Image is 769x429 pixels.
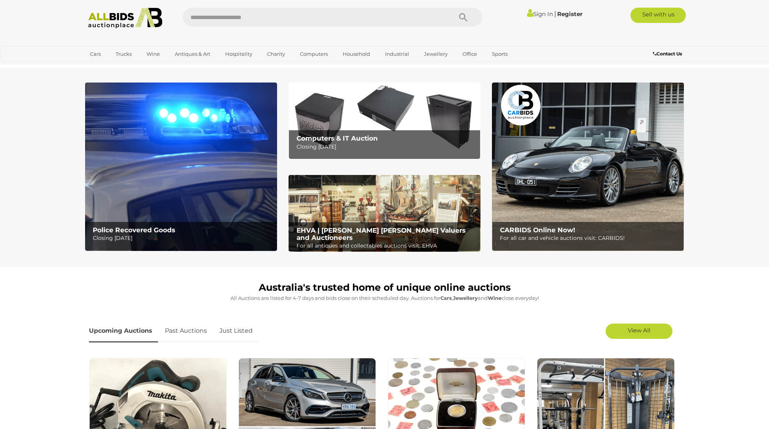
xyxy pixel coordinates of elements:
[492,83,684,251] a: CARBIDS Online Now! CARBIDS Online Now! For all car and vehicle auctions visit: CARBIDS!
[142,48,165,60] a: Wine
[338,48,375,60] a: Household
[170,48,215,60] a: Antiques & Art
[289,175,480,252] a: EHVA | Evans Hastings Valuers and Auctioneers EHVA | [PERSON_NAME] [PERSON_NAME] Valuers and Auct...
[93,233,272,243] p: Closing [DATE]
[159,320,213,342] a: Past Auctions
[419,48,453,60] a: Jewellery
[85,48,106,60] a: Cars
[653,50,684,58] a: Contact Us
[487,48,513,60] a: Sports
[630,8,686,23] a: Sell with us
[492,83,684,251] img: CARBIDS Online Now!
[557,10,582,18] a: Register
[554,10,556,18] span: |
[89,282,680,293] h1: Australia's trusted home of unique online auctions
[380,48,414,60] a: Industrial
[444,8,482,27] button: Search
[488,295,501,301] strong: Wine
[85,83,277,251] img: Police Recovered Goods
[220,48,257,60] a: Hospitality
[628,327,650,334] span: View All
[85,83,277,251] a: Police Recovered Goods Police Recovered Goods Closing [DATE]
[500,226,575,234] b: CARBIDS Online Now!
[527,10,553,18] a: Sign In
[653,51,682,57] b: Contact Us
[93,226,175,234] b: Police Recovered Goods
[89,320,158,342] a: Upcoming Auctions
[262,48,290,60] a: Charity
[297,227,466,241] b: EHVA | [PERSON_NAME] [PERSON_NAME] Valuers and Auctioneers
[297,134,378,142] b: Computers & IT Auction
[606,324,672,339] a: View All
[84,8,167,29] img: Allbids.com.au
[458,48,482,60] a: Office
[85,60,149,73] a: [GEOGRAPHIC_DATA]
[295,48,333,60] a: Computers
[289,175,480,252] img: EHVA | Evans Hastings Valuers and Auctioneers
[214,320,258,342] a: Just Listed
[289,83,480,159] a: Computers & IT Auction Computers & IT Auction Closing [DATE]
[289,83,480,159] img: Computers & IT Auction
[297,142,476,152] p: Closing [DATE]
[111,48,137,60] a: Trucks
[297,241,476,251] p: For all antiques and collectables auctions visit: EHVA
[453,295,478,301] strong: Jewellery
[500,233,680,243] p: For all car and vehicle auctions visit: CARBIDS!
[440,295,452,301] strong: Cars
[89,294,680,303] p: All Auctions are listed for 4-7 days and bids close on their scheduled day. Auctions for , and cl...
